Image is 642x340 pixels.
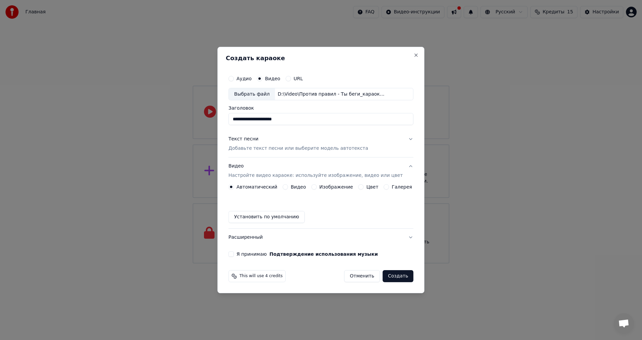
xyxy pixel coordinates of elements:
label: Изображение [319,185,353,189]
label: Цвет [366,185,379,189]
label: Видео [291,185,306,189]
div: Выбрать файл [229,88,275,100]
label: Видео [265,76,280,81]
button: Текст песниДобавьте текст песни или выберите модель автотекста [228,131,413,157]
span: This will use 4 credits [239,273,283,279]
button: Я принимаю [270,252,378,256]
button: ВидеоНастройте видео караоке: используйте изображение, видео или цвет [228,158,413,185]
h2: Создать караоке [226,55,416,61]
button: Расширенный [228,229,413,246]
p: Добавьте текст песни или выберите модель автотекста [228,145,368,152]
button: Отменить [344,270,380,282]
label: Автоматический [236,185,277,189]
div: Текст песни [228,136,258,143]
label: Аудио [236,76,251,81]
p: Настройте видео караоке: используйте изображение, видео или цвет [228,172,403,179]
label: URL [294,76,303,81]
label: Заголовок [228,106,413,111]
div: Видео [228,163,403,179]
button: Создать [383,270,413,282]
div: D:\Video\Против правил - Ты беги_караоке 1.mp4 [275,91,389,98]
div: ВидеоНастройте видео караоке: используйте изображение, видео или цвет [228,184,413,228]
label: Галерея [392,185,412,189]
label: Я принимаю [236,252,378,256]
button: Установить по умолчанию [228,211,305,223]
